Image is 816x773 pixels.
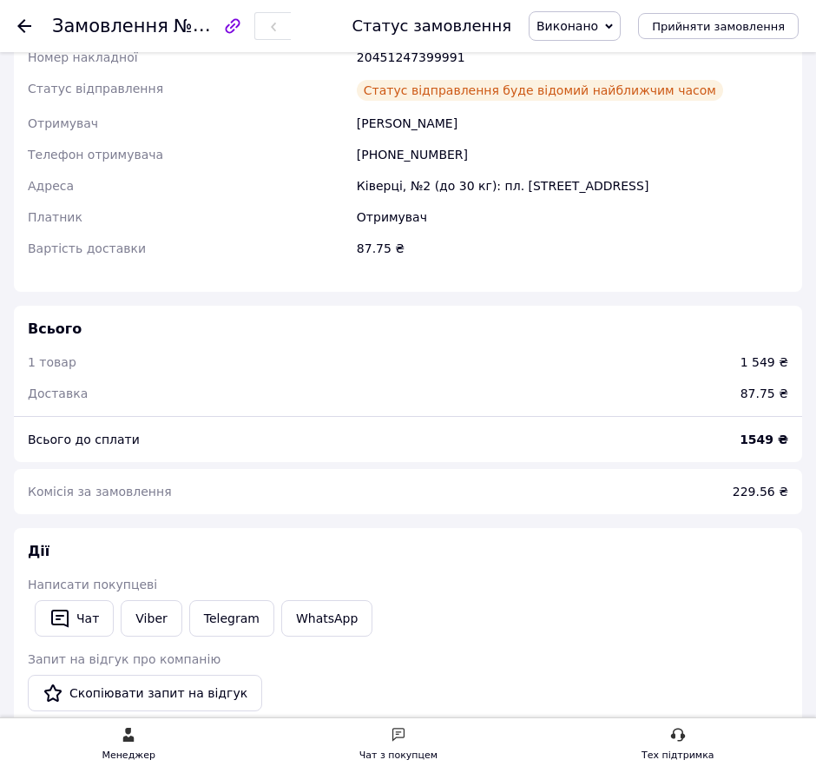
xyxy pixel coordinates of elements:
div: Тех підтримка [642,747,714,764]
button: Чат [35,600,114,637]
a: Telegram [189,600,274,637]
div: [PERSON_NAME] [353,108,792,139]
div: Статус замовлення [352,17,511,35]
div: [PHONE_NUMBER] [353,139,792,170]
span: Платник [28,210,82,224]
span: Прийняти замовлення [652,20,785,33]
span: Доставка [28,386,88,400]
span: Статус відправлення [28,82,163,96]
span: Адреса [28,179,74,193]
span: №361645983 [174,15,297,36]
div: 87.75 ₴ [730,374,799,413]
div: Менеджер [102,747,155,764]
span: Телефон отримувача [28,148,163,162]
button: Прийняти замовлення [638,13,799,39]
span: Виконано [536,19,598,33]
span: Отримувач [28,116,98,130]
div: Статус відправлення буде відомий найближчим часом [357,80,723,101]
div: 87.75 ₴ [353,233,792,264]
span: Номер накладної [28,50,138,64]
span: Написати покупцеві [28,578,157,591]
div: 20451247399991 [353,42,792,73]
span: Дії [28,543,49,559]
span: Вартість доставки [28,241,146,255]
a: Viber [121,600,181,637]
div: Чат з покупцем [359,747,438,764]
a: WhatsApp [281,600,372,637]
span: Всього [28,320,82,337]
span: 1 товар [28,355,76,369]
span: Запит на відгук про компанію [28,652,220,666]
div: Отримувач [353,202,792,233]
span: Всього до сплати [28,433,140,446]
b: 1549 ₴ [740,433,788,446]
div: Ківерці, №2 (до 30 кг): пл. [STREET_ADDRESS] [353,170,792,202]
button: Скопіювати запит на відгук [28,675,262,711]
div: 1 549 ₴ [740,353,788,371]
div: Повернутися назад [17,17,31,35]
span: 229.56 ₴ [733,485,788,499]
span: Комісія за замовлення [28,485,172,499]
span: Замовлення [52,16,168,36]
